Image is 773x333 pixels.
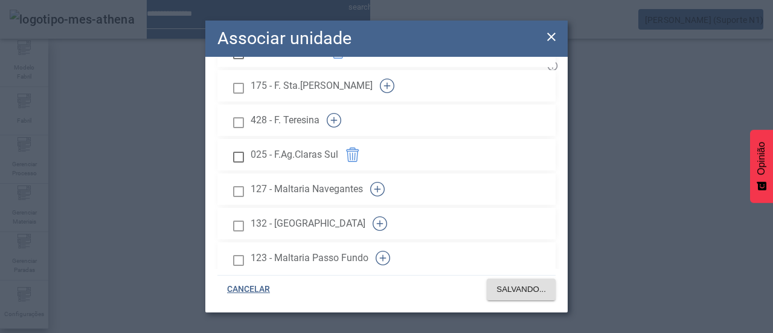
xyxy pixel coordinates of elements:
[496,285,546,294] font: SALVANDO...
[251,218,365,229] font: 132 - [GEOGRAPHIC_DATA]
[217,28,351,48] font: Associar unidade
[756,142,766,175] font: Opinião
[750,130,773,203] button: Feedback - Mostrar pesquisa
[251,149,338,160] font: 025 - F.Ag.Claras Sul
[251,252,368,263] font: 123 - Maltaria Passo Fundo
[251,183,363,195] font: 127 - Maltaria Navegantes
[251,114,319,126] font: 428 - F. Teresina
[227,284,270,294] font: CANCELAR
[487,279,556,300] button: SALVANDO...
[251,80,373,91] font: 175 - F. Sta.[PERSON_NAME]
[217,279,280,300] button: CANCELAR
